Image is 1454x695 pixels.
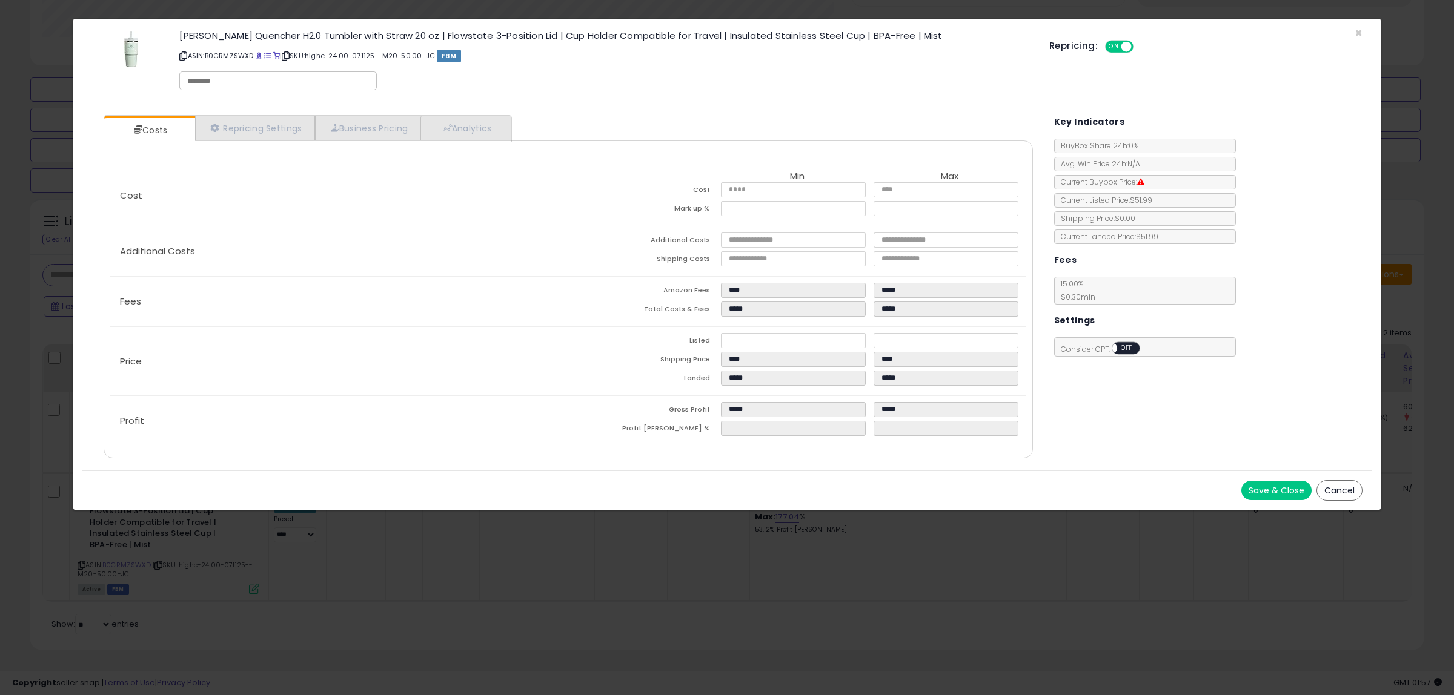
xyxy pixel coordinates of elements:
[420,116,510,140] a: Analytics
[1055,140,1138,151] span: BuyBox Share 24h: 0%
[1316,480,1363,501] button: Cancel
[315,116,421,140] a: Business Pricing
[568,333,721,352] td: Listed
[1106,42,1121,52] span: ON
[1055,177,1144,187] span: Current Buybox Price:
[273,51,280,61] a: Your listing only
[195,116,315,140] a: Repricing Settings
[568,421,721,440] td: Profit [PERSON_NAME] %
[568,283,721,301] td: Amazon Fees
[110,357,568,366] p: Price
[1137,179,1144,186] i: Suppressed Buy Box
[1055,278,1095,302] span: 15.00 %
[568,251,721,270] td: Shipping Costs
[110,297,568,306] p: Fees
[104,118,194,142] a: Costs
[1117,343,1137,354] span: OFF
[264,51,271,61] a: All offer listings
[1049,41,1098,51] h5: Repricing:
[110,246,568,256] p: Additional Costs
[256,51,262,61] a: BuyBox page
[1055,231,1158,242] span: Current Landed Price: $51.99
[179,46,1031,65] p: ASIN: B0CRMZSWXD | SKU: highc-24.00-071125--M20-50.00-JC
[1241,481,1312,500] button: Save & Close
[568,201,721,220] td: Mark up %
[1055,213,1135,223] span: Shipping Price: $0.00
[568,232,721,251] td: Additional Costs
[1055,292,1095,302] span: $0.30 min
[721,171,874,182] th: Min
[1132,42,1151,52] span: OFF
[124,31,138,67] img: 31N48AChiUL._SL60_.jpg
[437,50,461,62] span: FBM
[1055,159,1140,169] span: Avg. Win Price 24h: N/A
[110,191,568,200] p: Cost
[1054,313,1095,328] h5: Settings
[1055,344,1156,354] span: Consider CPT:
[568,402,721,421] td: Gross Profit
[874,171,1026,182] th: Max
[179,31,1031,40] h3: [PERSON_NAME] Quencher H2.0 Tumbler with Straw 20 oz | Flowstate 3-Position Lid | Cup Holder Comp...
[1055,195,1152,205] span: Current Listed Price: $51.99
[568,371,721,389] td: Landed
[110,416,568,426] p: Profit
[1054,114,1125,130] h5: Key Indicators
[568,352,721,371] td: Shipping Price
[568,182,721,201] td: Cost
[1355,24,1363,42] span: ×
[568,301,721,320] td: Total Costs & Fees
[1054,252,1077,268] h5: Fees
